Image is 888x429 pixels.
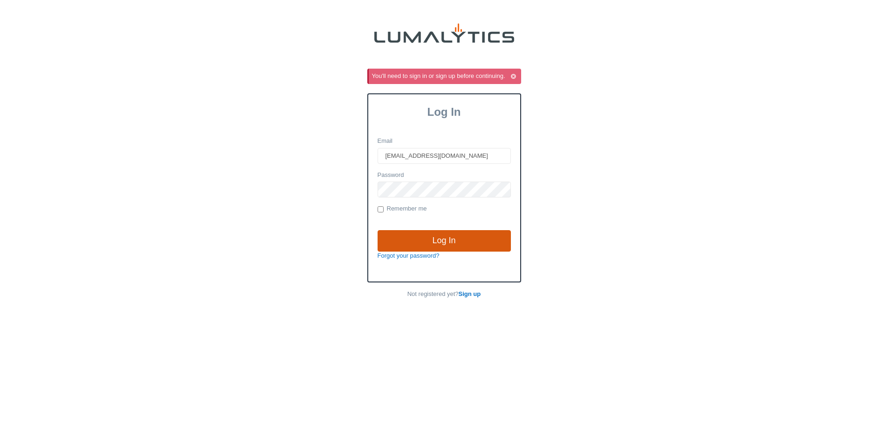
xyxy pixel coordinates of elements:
label: Remember me [378,204,427,214]
input: Log In [378,230,511,252]
label: Password [378,171,404,180]
h3: Log In [368,105,520,119]
label: Email [378,137,393,146]
input: Email [378,148,511,164]
a: Forgot your password? [378,252,440,259]
img: lumalytics-black-e9b537c871f77d9ce8d3a6940f85695cd68c596e3f819dc492052d1098752254.png [374,23,514,43]
a: Sign up [459,290,481,297]
input: Remember me [378,206,384,212]
div: You'll need to sign in or sign up before continuing. [372,72,519,81]
p: Not registered yet? [367,290,521,299]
